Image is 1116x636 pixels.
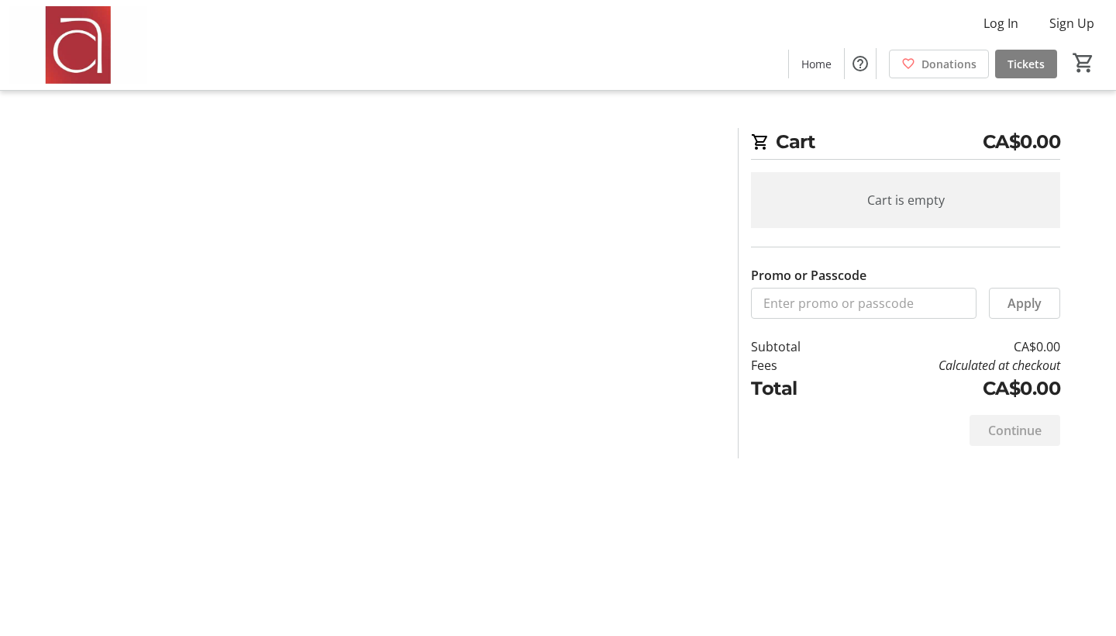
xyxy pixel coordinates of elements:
[983,128,1061,156] span: CA$0.00
[751,375,841,403] td: Total
[801,56,832,72] span: Home
[841,337,1060,356] td: CA$0.00
[751,128,1060,160] h2: Cart
[751,337,841,356] td: Subtotal
[9,6,147,84] img: Amadeus Choir of Greater Toronto 's Logo
[1007,294,1042,313] span: Apply
[1069,49,1097,77] button: Cart
[751,356,841,375] td: Fees
[751,172,1060,228] div: Cart is empty
[841,356,1060,375] td: Calculated at checkout
[1007,56,1045,72] span: Tickets
[971,11,1031,36] button: Log In
[983,14,1018,33] span: Log In
[1037,11,1107,36] button: Sign Up
[841,375,1060,403] td: CA$0.00
[889,50,989,78] a: Donations
[921,56,976,72] span: Donations
[1049,14,1094,33] span: Sign Up
[845,48,876,79] button: Help
[751,288,976,319] input: Enter promo or passcode
[751,266,866,285] label: Promo or Passcode
[789,50,844,78] a: Home
[989,288,1060,319] button: Apply
[995,50,1057,78] a: Tickets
